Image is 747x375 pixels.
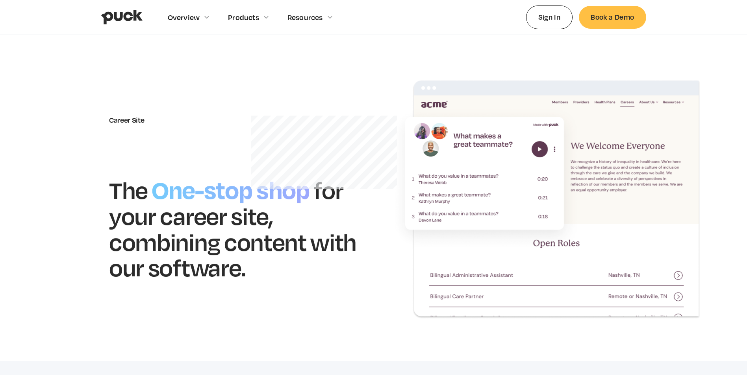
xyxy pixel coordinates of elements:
[148,172,313,206] h1: One-stop shop
[109,116,358,124] div: Career Site
[579,6,646,28] a: Book a Demo
[109,175,356,282] h1: for your career site, combining content with our software.
[526,6,573,29] a: Sign In
[109,175,148,204] h1: The
[228,13,259,22] div: Products
[287,13,323,22] div: Resources
[168,13,200,22] div: Overview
